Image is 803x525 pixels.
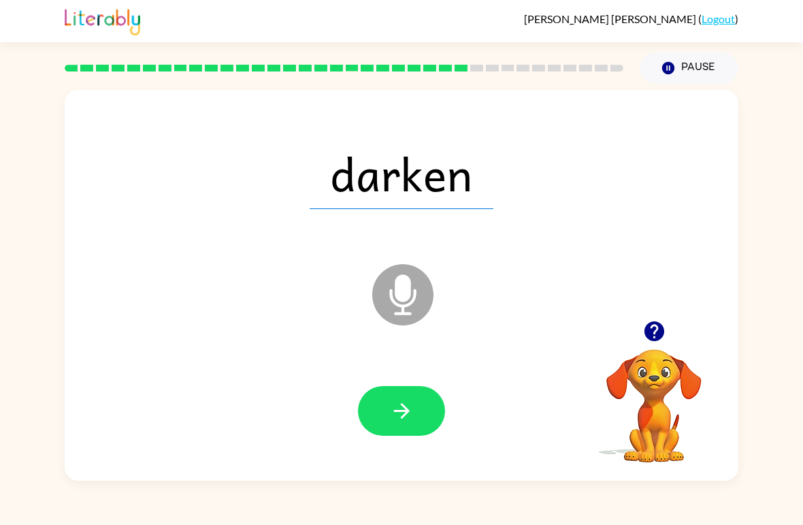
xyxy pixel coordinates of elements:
span: [PERSON_NAME] [PERSON_NAME] [524,12,698,25]
video: Your browser must support playing .mp4 files to use Literably. Please try using another browser. [586,328,722,464]
div: ( ) [524,12,738,25]
a: Logout [702,12,735,25]
img: Literably [65,5,140,35]
button: Pause [640,52,738,84]
span: darken [310,138,493,209]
